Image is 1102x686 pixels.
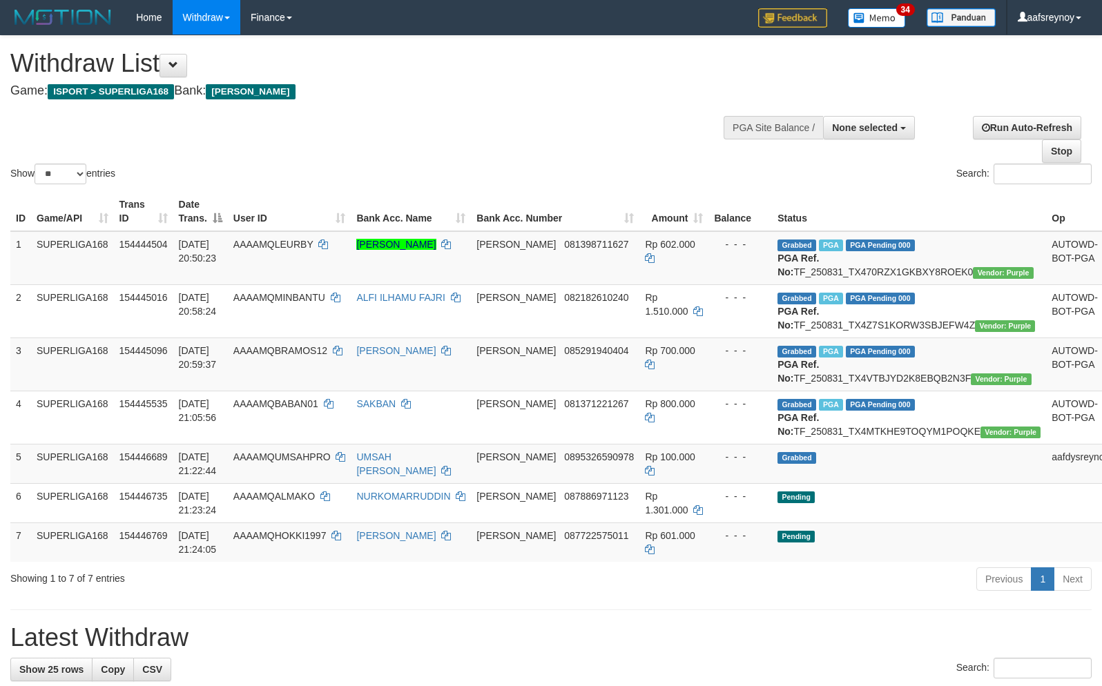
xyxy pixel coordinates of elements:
[846,399,915,411] span: PGA Pending
[758,8,827,28] img: Feedback.jpg
[356,239,436,250] a: [PERSON_NAME]
[10,566,449,585] div: Showing 1 to 7 of 7 entries
[777,452,816,464] span: Grabbed
[114,192,173,231] th: Trans ID: activate to sort column ascending
[645,451,695,462] span: Rp 100.000
[564,398,628,409] span: Copy 081371221267 to clipboard
[714,450,766,464] div: - - -
[714,237,766,251] div: - - -
[645,530,695,541] span: Rp 601.000
[476,451,556,462] span: [PERSON_NAME]
[31,231,114,285] td: SUPERLIGA168
[956,658,1092,678] label: Search:
[179,292,217,317] span: [DATE] 20:58:24
[471,192,639,231] th: Bank Acc. Number: activate to sort column ascending
[777,412,819,437] b: PGA Ref. No:
[846,346,915,357] span: PGA Pending
[179,398,217,423] span: [DATE] 21:05:56
[179,451,217,476] span: [DATE] 21:22:44
[819,239,843,251] span: Marked by aafounsreynich
[777,346,816,357] span: Grabbed
[564,491,628,502] span: Copy 087886971123 to clipboard
[119,239,168,250] span: 154444504
[476,292,556,303] span: [PERSON_NAME]
[564,292,628,303] span: Copy 082182610240 to clipboard
[10,522,31,562] td: 7
[777,491,815,503] span: Pending
[10,658,93,681] a: Show 25 rows
[476,345,556,356] span: [PERSON_NAME]
[777,399,816,411] span: Grabbed
[48,84,174,99] span: ISPORT > SUPERLIGA168
[994,658,1092,678] input: Search:
[10,284,31,337] td: 2
[994,164,1092,184] input: Search:
[777,306,819,331] b: PGA Ref. No:
[564,530,628,541] span: Copy 087722575011 to clipboard
[119,451,168,462] span: 154446689
[1042,139,1081,163] a: Stop
[714,291,766,304] div: - - -
[179,345,217,370] span: [DATE] 20:59:37
[896,3,915,16] span: 34
[848,8,906,28] img: Button%20Memo.svg
[777,239,816,251] span: Grabbed
[976,567,1032,591] a: Previous
[645,345,695,356] span: Rp 700.000
[31,444,114,483] td: SUPERLIGA168
[1031,567,1054,591] a: 1
[35,164,86,184] select: Showentries
[645,491,688,516] span: Rp 1.301.000
[119,398,168,409] span: 154445535
[777,359,819,384] b: PGA Ref. No:
[356,491,450,502] a: NURKOMARRUDDIN
[819,346,843,357] span: Marked by aafheankoy
[714,489,766,503] div: - - -
[92,658,134,681] a: Copy
[31,522,114,562] td: SUPERLIGA168
[476,491,556,502] span: [PERSON_NAME]
[772,284,1046,337] td: TF_250831_TX4Z7S1KORW3SBJEFW4Z
[233,398,318,409] span: AAAAMQBABAN01
[832,122,898,133] span: None selected
[645,239,695,250] span: Rp 602.000
[206,84,295,99] span: [PERSON_NAME]
[777,293,816,304] span: Grabbed
[31,391,114,444] td: SUPERLIGA168
[356,292,445,303] a: ALFI ILHAMU FAJRI
[645,398,695,409] span: Rp 800.000
[639,192,708,231] th: Amount: activate to sort column ascending
[772,231,1046,285] td: TF_250831_TX470RZX1GKBXY8ROEK0
[10,192,31,231] th: ID
[714,344,766,357] div: - - -
[228,192,351,231] th: User ID: activate to sort column ascending
[233,530,327,541] span: AAAAMQHOKKI1997
[708,192,772,231] th: Balance
[179,239,217,264] span: [DATE] 20:50:23
[846,239,915,251] span: PGA Pending
[645,292,688,317] span: Rp 1.510.000
[10,231,31,285] td: 1
[356,345,436,356] a: [PERSON_NAME]
[772,192,1046,231] th: Status
[356,530,436,541] a: [PERSON_NAME]
[971,373,1031,385] span: Vendor URL: https://trx4.1velocity.biz
[233,292,325,303] span: AAAAMQMINBANTU
[10,50,721,77] h1: Withdraw List
[777,531,815,542] span: Pending
[31,284,114,337] td: SUPERLIGA168
[476,398,556,409] span: [PERSON_NAME]
[819,399,843,411] span: Marked by aafheankoy
[233,239,313,250] span: AAAAMQLEURBY
[31,337,114,391] td: SUPERLIGA168
[356,451,436,476] a: UMSAH [PERSON_NAME]
[819,293,843,304] span: Marked by aafheankoy
[10,84,721,98] h4: Game: Bank:
[233,451,331,462] span: AAAAMQUMSAHPRO
[724,116,823,139] div: PGA Site Balance /
[476,530,556,541] span: [PERSON_NAME]
[233,345,327,356] span: AAAAMQBRAMOS12
[101,664,125,675] span: Copy
[973,267,1033,279] span: Vendor URL: https://trx4.1velocity.biz
[714,529,766,542] div: - - -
